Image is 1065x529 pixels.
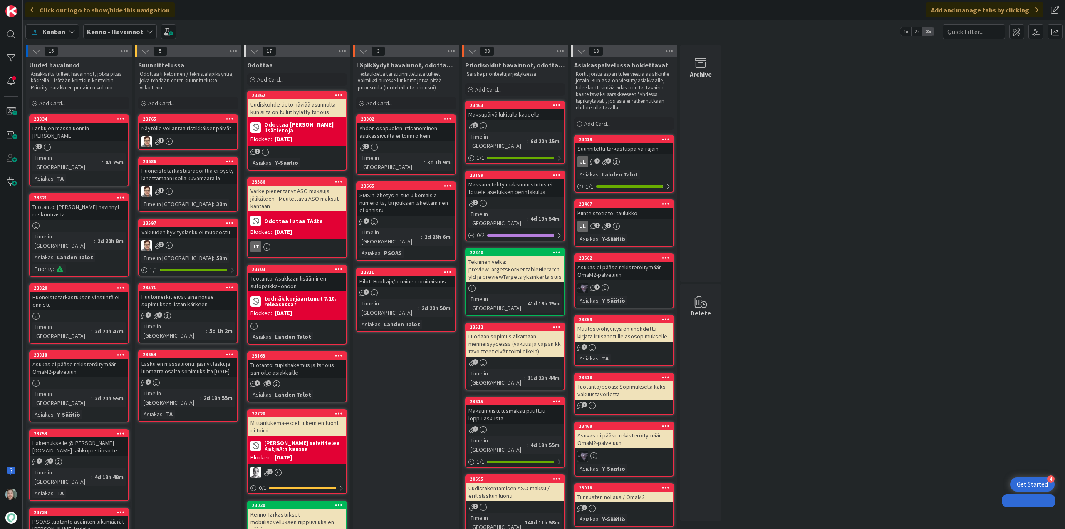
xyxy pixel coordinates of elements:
span: : [381,248,382,258]
div: JL [577,221,588,232]
div: 23821Tuotanto: [PERSON_NAME] hävinnyt reskontrasta [30,194,128,220]
span: 4 [255,380,260,386]
div: 23359Muutostyöhyvitys on unohdettu kirjata irtisanotulle asosopimukselle [575,316,673,342]
span: Add Card... [39,99,66,107]
div: 23189 [466,171,564,179]
div: Asiakas [141,410,163,419]
div: LM [575,451,673,462]
div: Näytölle voi antaa ristikkäiset päivät [139,123,237,134]
span: Add Card... [475,86,502,93]
div: Vakuuden hyvityslasku ei muodostu [139,227,237,238]
span: 1 [594,284,600,290]
div: Time in [GEOGRAPHIC_DATA] [359,299,418,317]
div: 23834 [34,116,128,122]
div: LM [575,283,673,293]
span: : [418,303,419,313]
div: 11d 23h 44m [525,373,562,382]
div: 20695 [466,475,564,483]
div: 23618 [579,375,673,380]
div: Lahden Talot [55,253,95,262]
div: Asiakas [32,253,54,262]
div: 1/1 [575,181,673,192]
div: Maksumuistutusmaksu puuttuu loppulaskusta [466,405,564,424]
div: Laskujen massaluonnin [PERSON_NAME] [30,123,128,141]
div: 23734 [30,509,128,516]
span: 93 [480,46,494,56]
span: 1 / 1 [477,154,485,162]
p: Odottaa liiketoimen / teknistäläpikäyntiä, joka tehdään coren suunnittelussa viikoittain [140,71,236,91]
div: Asiakas [250,390,272,399]
div: 23602Asukas ei pääse rekisteröitymään OmaM2-palveluun [575,254,673,280]
div: 23665 [357,182,455,190]
b: todnäk korjaantunut 7.10. releasessa? [264,296,344,307]
div: 23163 [252,353,346,359]
span: : [54,253,55,262]
div: 2d 20h 8m [95,236,126,246]
div: 59m [214,253,229,263]
p: Testaukselta tai suunnittelusta tulleet, valmiiksi pureskellut kortit jotka pitää priorisoida (tu... [358,71,454,91]
div: 23654Laskujen massaluonti: jäänyt laskuja luomatta osalta sopimuksilta [DATE] [139,351,237,377]
div: 23586 [248,178,346,186]
span: Add Card... [148,99,175,107]
div: 23463 [470,102,564,108]
div: Suunniteltu tarkastuspäivä-rajain [575,143,673,154]
div: 23834 [30,115,128,123]
div: Pilot: Huoltaja/omainen-ominaisuus [357,276,455,287]
div: 23020 [248,502,346,509]
div: 38m [214,199,229,209]
span: Kanban [42,27,65,37]
div: Time in [GEOGRAPHIC_DATA] [468,369,524,387]
div: 22840 [466,249,564,256]
span: : [91,327,92,336]
div: 23753Hakemukselle @[PERSON_NAME][DOMAIN_NAME] sähköpostiosoite [30,430,128,456]
span: 3 [371,46,385,56]
div: 23665SMS:n lähetys ei tue ulkomaisia numeroita, tarjouksen lähettäminen ei onnistu [357,182,455,216]
div: 23818Asukas ei pääse rekisteröitymään OmaM2-palveluun [30,351,128,377]
span: 3x [923,27,934,36]
div: JL [577,156,588,167]
div: Tuotanto: Asukkaan lisääminen autopaikka-jonoon [248,273,346,291]
div: 23821 [30,194,128,201]
div: Asiakas [32,174,54,183]
span: 13 [589,46,603,56]
div: 23654 [139,351,237,358]
div: 23463 [466,102,564,109]
div: 23821 [34,195,128,201]
span: 2 [473,359,478,365]
span: 2 [594,223,600,228]
span: : [272,332,273,341]
input: Quick Filter... [943,24,1005,39]
span: : [424,158,425,167]
div: 23703Tuotanto: Asukkaan lisääminen autopaikka-jonoon [248,266,346,291]
div: 1/1 [466,457,564,467]
span: : [54,174,55,183]
div: 23467Kiinteistötieto -taulukko [575,200,673,219]
div: 23597 [139,219,237,227]
div: TA [600,354,611,363]
img: VP [5,489,17,500]
span: Läpikäydyt havainnot, odottaa priorisointia [356,61,456,69]
span: Add Card... [366,99,393,107]
span: 2 [364,144,369,149]
span: 2x [911,27,923,36]
div: 23468 [575,422,673,430]
div: 2d 20h 47m [92,327,126,336]
span: : [524,299,525,308]
span: 1 [159,188,164,193]
div: 23765 [139,115,237,123]
div: Time in [GEOGRAPHIC_DATA] [468,132,527,150]
span: 5 [153,46,167,56]
span: 16 [44,46,58,56]
div: 23359 [579,317,673,323]
div: 23753 [30,430,128,437]
div: 23189 [470,172,564,178]
div: Huoneistotarkastuksen viestintä ei onnistu [30,292,128,310]
div: Asiakas [577,296,599,305]
div: Asiakas [359,248,381,258]
div: Y-Säätiö [273,158,300,167]
span: : [200,393,201,402]
div: 23362 [248,92,346,99]
div: 41d 18h 25m [525,299,562,308]
div: PSOAS [382,248,404,258]
div: Asiakas [577,170,599,179]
